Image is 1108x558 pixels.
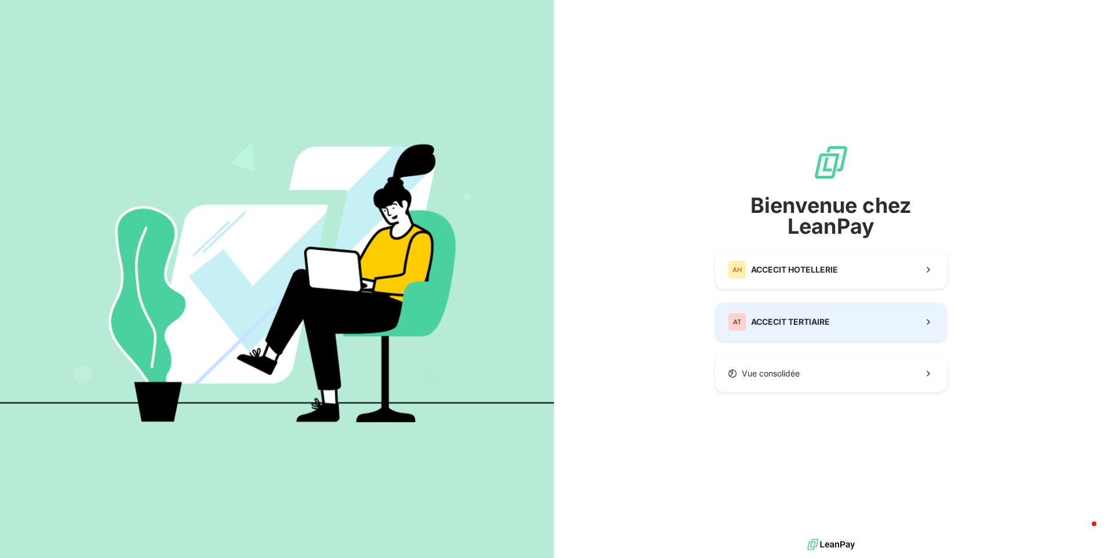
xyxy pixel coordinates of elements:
button: Vue consolidée [715,355,947,392]
button: AHACCECIT HOTELLERIE [715,251,947,289]
div: AT [728,313,746,331]
button: ATACCECIT TERTIAIRE [715,303,947,341]
img: logo [807,536,855,553]
span: ACCECIT HOTELLERIE [751,264,838,276]
span: ACCECIT TERTIAIRE [751,316,830,328]
span: Vue consolidée [742,368,800,379]
iframe: Intercom live chat [1069,519,1096,546]
div: AH [728,260,746,279]
img: logo sigle [812,144,850,181]
span: Bienvenue chez LeanPay [715,195,947,237]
